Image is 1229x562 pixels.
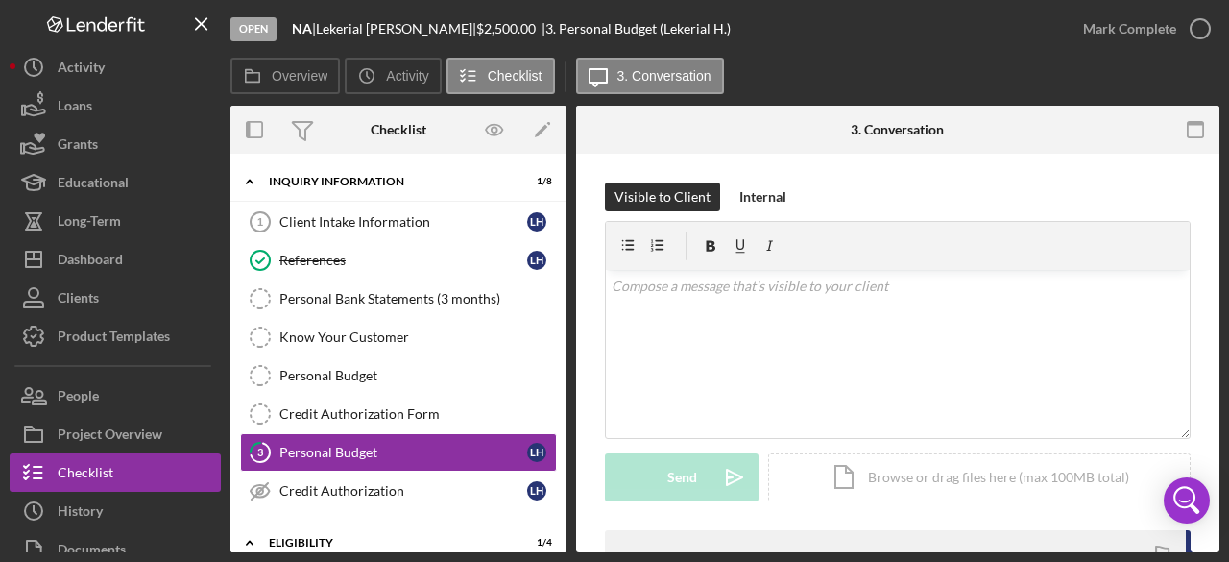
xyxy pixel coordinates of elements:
div: History [58,492,103,535]
button: Dashboard [10,240,221,279]
a: Credit Authorization Form [240,395,557,433]
div: Clients [58,279,99,322]
label: Activity [386,68,428,84]
button: Activity [345,58,441,94]
button: Visible to Client [605,183,720,211]
div: Mark Complete [1083,10,1176,48]
div: Know Your Customer [279,330,556,345]
button: Send [605,453,759,501]
div: Credit Authorization Form [279,406,556,422]
div: Checklist [371,122,426,137]
div: L H [527,481,546,501]
button: Internal [730,183,796,211]
div: Personal Bank Statements (3 months) [279,291,556,306]
button: Checklist [10,453,221,492]
button: Mark Complete [1064,10,1219,48]
button: Checklist [446,58,555,94]
button: Grants [10,125,221,163]
div: Open [230,17,277,41]
div: Visible to Client [614,183,711,211]
tspan: 3 [257,446,263,458]
div: People [58,377,99,420]
button: Product Templates [10,317,221,355]
div: Educational [58,163,129,207]
a: Credit AuthorizationLH [240,472,557,510]
div: Product Templates [58,317,170,360]
div: $2,500.00 [476,21,542,37]
div: 1 / 8 [518,176,552,187]
div: Lekerial [PERSON_NAME] | [316,21,476,37]
button: 3. Conversation [576,58,724,94]
div: References [279,253,527,268]
button: Educational [10,163,221,202]
div: Credit Authorization [279,483,527,499]
div: Internal [739,183,786,211]
a: Know Your Customer [240,318,557,356]
label: Overview [272,68,327,84]
button: Clients [10,279,221,317]
div: Dashboard [58,240,123,283]
a: Personal Bank Statements (3 months) [240,280,557,318]
a: ReferencesLH [240,241,557,280]
div: Long-Term [58,202,121,245]
button: Loans [10,86,221,125]
tspan: 1 [257,216,263,228]
div: Personal Budget [279,445,527,460]
a: 3Personal BudgetLH [240,433,557,472]
b: NA [292,20,312,37]
label: Checklist [488,68,542,84]
a: Personal Budget [240,356,557,395]
label: 3. Conversation [617,68,711,84]
button: Overview [230,58,340,94]
button: Project Overview [10,415,221,453]
div: Open Intercom Messenger [1164,477,1210,524]
div: | 3. Personal Budget (Lekerial H.) [542,21,731,37]
div: Grants [58,125,98,168]
div: Project Overview [58,415,162,458]
div: Eligibility [269,537,504,549]
div: 1 / 4 [518,537,552,549]
div: L H [527,212,546,232]
button: People [10,377,221,415]
div: Checklist [58,453,113,497]
div: | [292,21,316,37]
a: 1Client Intake InformationLH [240,203,557,241]
div: Inquiry Information [269,176,504,187]
button: History [10,492,221,530]
div: Personal Budget [279,368,556,383]
div: Loans [58,86,92,130]
div: Activity [58,48,105,91]
div: L H [527,443,546,462]
button: Activity [10,48,221,86]
button: Long-Term [10,202,221,240]
div: Send [667,453,697,501]
div: Client Intake Information [279,214,527,230]
div: 3. Conversation [851,122,944,137]
div: L H [527,251,546,270]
